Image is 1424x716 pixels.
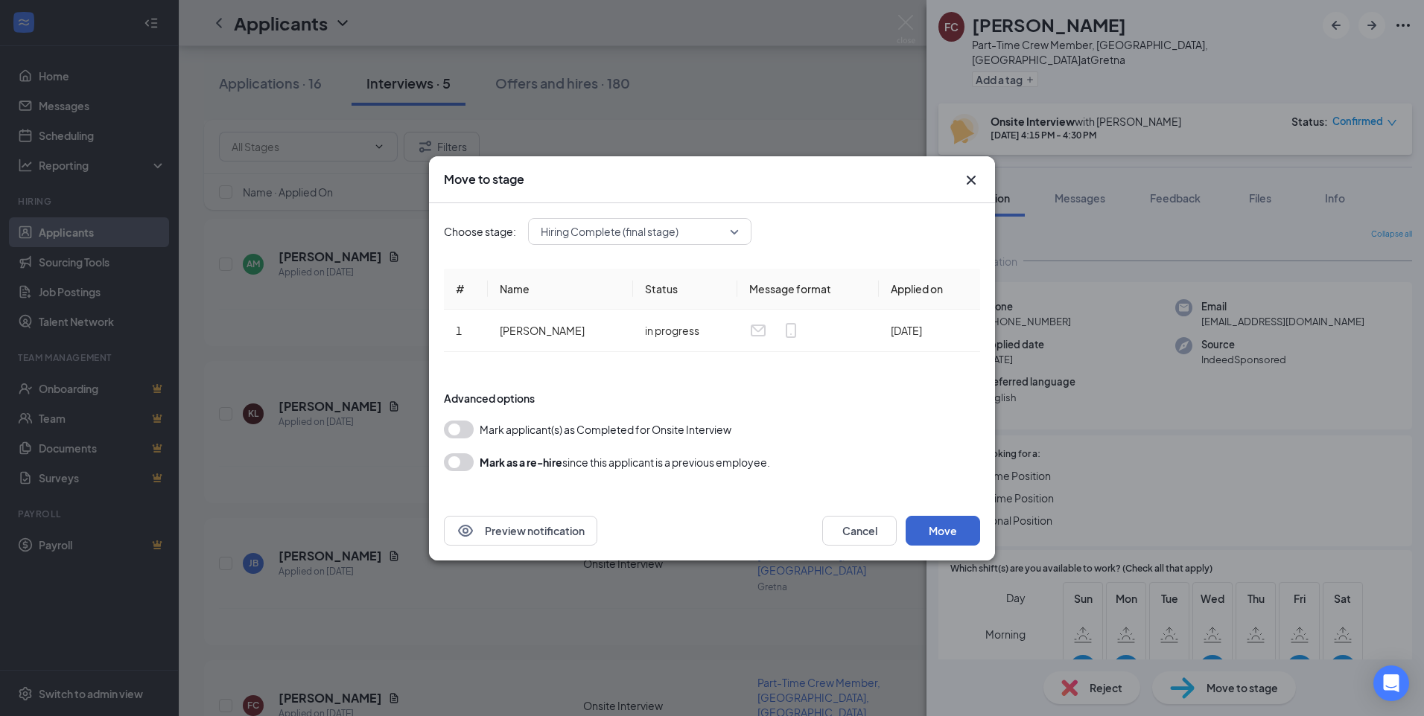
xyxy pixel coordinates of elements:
th: # [444,269,488,310]
button: Cancel [822,516,897,546]
th: Status [633,269,737,310]
th: Name [488,269,633,310]
button: EyePreview notification [444,516,597,546]
div: Advanced options [444,391,980,406]
td: in progress [633,310,737,352]
span: Mark applicant(s) as Completed for Onsite Interview [480,421,731,438]
b: Mark as a re-hire [480,456,562,469]
svg: MobileSms [782,322,800,339]
td: [DATE] [879,310,980,352]
span: 1 [456,324,462,337]
button: Move [906,516,980,546]
div: since this applicant is a previous employee. [480,453,770,471]
button: Close [962,171,980,189]
div: Open Intercom Messenger [1373,665,1409,701]
svg: Cross [962,171,980,189]
h3: Move to stage [444,171,524,188]
span: Choose stage: [444,223,516,240]
th: Message format [737,269,879,310]
th: Applied on [879,269,980,310]
svg: Eye [457,522,474,540]
td: [PERSON_NAME] [488,310,633,352]
svg: Email [749,322,767,339]
span: Hiring Complete (final stage) [541,220,678,243]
